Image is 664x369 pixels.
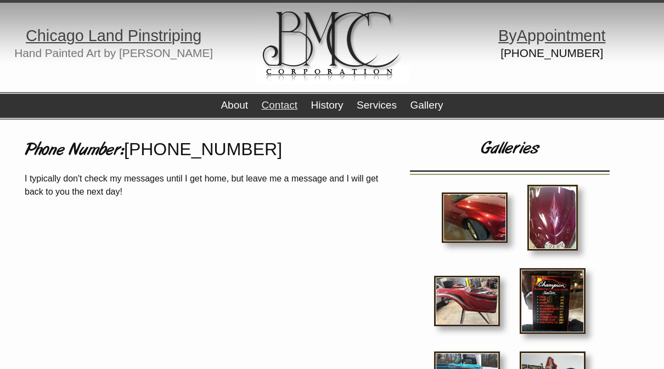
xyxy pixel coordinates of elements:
img: logo.gif [256,3,409,84]
span: Chica [26,27,66,44]
a: [PHONE_NUMBER] [124,139,282,159]
a: Gallery [410,99,443,111]
img: IMG_4294.jpg [520,268,586,334]
h1: y pp [447,30,657,41]
h2: Hand Painted Art by [PERSON_NAME] [8,49,219,58]
span: o Land Pinstri [75,27,172,44]
h1: Galleries [403,136,616,162]
p: I typically don't check my messages until I get home, but leave me a message and I will get back ... [25,172,395,198]
img: 29383.JPG [527,185,578,251]
h1: g p g [8,30,219,41]
h1: Phone Number: [25,136,395,164]
a: Services [357,99,397,111]
img: IMG_2632.jpg [434,276,500,326]
a: About [221,99,248,111]
img: IMG_1688.JPG [442,192,508,243]
span: A [517,27,527,44]
span: in [181,27,193,44]
a: Contact [262,99,297,111]
a: [PHONE_NUMBER] [500,47,603,59]
span: B [498,27,509,44]
a: History [311,99,343,111]
span: ointment [545,27,605,44]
